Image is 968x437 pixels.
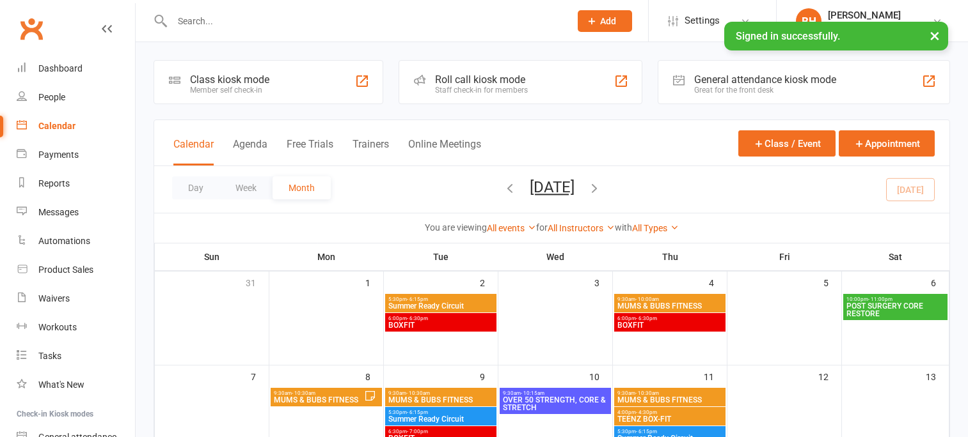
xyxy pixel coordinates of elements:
[172,176,219,199] button: Day
[685,6,720,35] span: Settings
[931,272,949,293] div: 6
[365,272,383,293] div: 1
[406,390,430,396] span: - 10:30am
[388,410,494,415] span: 5:30pm
[709,272,727,293] div: 4
[498,243,613,270] th: Wed
[17,256,135,284] a: Product Sales
[407,316,428,321] span: - 6:30pm
[17,313,135,342] a: Workouts
[435,73,528,86] div: Roll call kiosk mode
[548,223,615,233] a: All Instructors
[615,222,632,233] strong: with
[600,16,616,26] span: Add
[388,321,494,329] span: BOXFIT
[796,8,821,34] div: BH
[839,130,935,157] button: Appointment
[407,410,428,415] span: - 6:15pm
[636,410,657,415] span: - 4:30pm
[480,272,498,293] div: 2
[388,396,494,404] span: MUMS & BUBS FITNESS
[388,415,494,423] span: Summer Ready Circuit
[617,410,723,415] span: 4:00pm
[292,390,315,396] span: - 10:30am
[353,138,389,165] button: Trainers
[868,296,893,302] span: - 11:00pm
[38,236,90,246] div: Automations
[530,178,575,196] button: [DATE]
[287,138,333,165] button: Free Trials
[727,243,842,270] th: Fri
[407,429,428,434] span: - 7:00pm
[842,243,949,270] th: Sat
[502,390,608,396] span: 9:30am
[38,293,70,303] div: Waivers
[617,316,723,321] span: 6:00pm
[190,86,269,95] div: Member self check-in
[594,272,612,293] div: 3
[635,296,659,302] span: - 10:00am
[38,121,75,131] div: Calendar
[926,365,949,387] div: 13
[846,302,946,318] span: POST SURGERY CORE RESTORE
[17,342,135,371] a: Tasks
[38,63,83,73] div: Dashboard
[17,83,135,112] a: People
[617,415,723,423] span: TEENZ BOX-FIT
[17,141,135,169] a: Payments
[828,21,901,33] div: Bernz-Body-Fit
[617,296,723,302] span: 9:30am
[388,429,494,434] span: 6:30pm
[17,54,135,83] a: Dashboard
[388,390,494,396] span: 9:30am
[38,149,79,160] div: Payments
[736,30,840,42] span: Signed in successfully.
[233,138,267,165] button: Agenda
[17,112,135,141] a: Calendar
[425,222,487,233] strong: You are viewing
[704,365,727,387] div: 11
[17,284,135,313] a: Waivers
[589,365,612,387] div: 10
[17,227,135,256] a: Automations
[246,272,269,293] div: 31
[435,86,528,95] div: Staff check-in for members
[384,243,498,270] th: Tue
[38,322,77,332] div: Workouts
[818,365,841,387] div: 12
[578,10,632,32] button: Add
[613,243,727,270] th: Thu
[635,390,659,396] span: - 10:30am
[617,429,723,434] span: 5:30pm
[38,92,65,102] div: People
[155,243,269,270] th: Sun
[828,10,901,21] div: [PERSON_NAME]
[407,296,428,302] span: - 6:15pm
[846,296,946,302] span: 10:00pm
[617,302,723,310] span: MUMS & BUBS FITNESS
[502,396,608,411] span: OVER 50 STRENGTH, CORE & STRETCH
[173,138,214,165] button: Calendar
[617,390,723,396] span: 9:30am
[17,371,135,399] a: What's New
[38,178,70,188] div: Reports
[38,379,84,390] div: What's New
[168,12,561,30] input: Search...
[365,365,383,387] div: 8
[617,321,723,329] span: BOXFIT
[636,429,657,434] span: - 6:15pm
[408,138,481,165] button: Online Meetings
[38,351,61,361] div: Tasks
[219,176,273,199] button: Week
[480,365,498,387] div: 9
[487,223,536,233] a: All events
[273,390,364,396] span: 9:30am
[273,176,331,199] button: Month
[38,207,79,217] div: Messages
[269,243,384,270] th: Mon
[190,73,269,86] div: Class kiosk mode
[636,316,657,321] span: - 6:30pm
[738,130,836,157] button: Class / Event
[15,13,47,45] a: Clubworx
[388,316,494,321] span: 6:00pm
